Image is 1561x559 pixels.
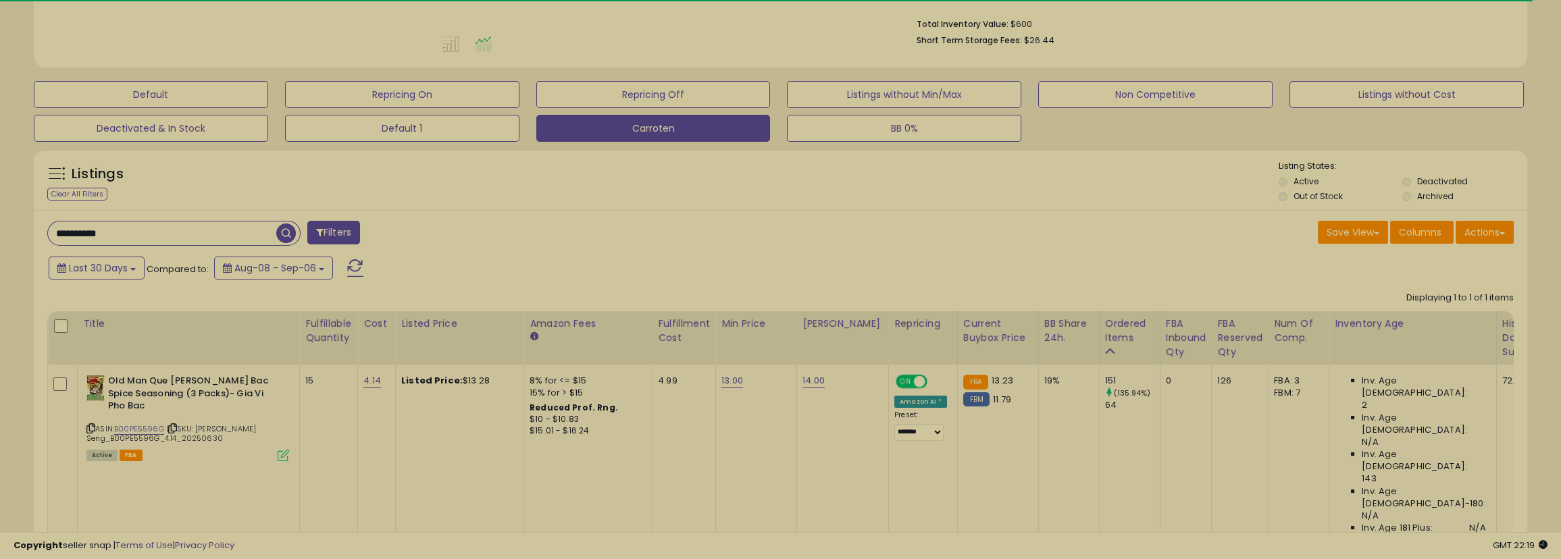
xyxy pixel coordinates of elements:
[108,375,272,416] b: Old Man Que [PERSON_NAME] Bac Spice Seasoning (3 Packs)- Gia Vi Pho Bac
[530,425,642,437] div: $15.01 - $16.24
[1105,375,1160,387] div: 151
[86,375,105,402] img: 51h8IeBPaEL._SL40_.jpg
[120,450,143,461] span: FBA
[1390,221,1454,244] button: Columns
[1362,399,1367,411] span: 2
[963,317,1033,345] div: Current Buybox Price
[1362,436,1378,448] span: N/A
[530,414,642,425] div: $10 - $10.83
[86,375,289,460] div: ASIN:
[1362,510,1378,522] span: N/A
[1294,190,1343,202] label: Out of Stock
[1114,388,1150,398] small: (135.94%)
[305,375,347,387] div: 15
[86,423,256,444] span: | SKU: [PERSON_NAME] Seng_B00PE5596G_4.14_20250630
[1217,317,1262,359] div: FBA Reserved Qty
[802,374,825,388] a: 14.00
[69,261,128,275] span: Last 30 Days
[1493,539,1547,552] span: 2025-10-7 22:19 GMT
[530,375,642,387] div: 8% for <= $15
[363,317,390,331] div: Cost
[721,374,743,388] a: 13.00
[285,115,519,142] button: Default 1
[234,261,316,275] span: Aug-08 - Sep-06
[1399,225,1441,239] span: Columns
[925,376,947,388] span: OFF
[530,331,538,343] small: Amazon Fees.
[401,374,463,387] b: Listed Price:
[1417,176,1468,187] label: Deactivated
[993,393,1011,406] span: 11.79
[305,317,352,345] div: Fulfillable Quantity
[14,539,63,552] strong: Copyright
[1362,448,1485,473] span: Inv. Age [DEMOGRAPHIC_DATA]:
[1417,190,1454,202] label: Archived
[114,423,164,435] a: B00PE5596G
[86,450,118,461] span: All listings currently available for purchase on Amazon
[1217,375,1258,387] div: 126
[147,263,209,275] span: Compared to:
[47,188,107,201] div: Clear All Filters
[1044,375,1089,387] div: 19%
[917,15,1504,31] li: $600
[1362,522,1433,534] span: Inv. Age 181 Plus:
[536,81,771,108] button: Repricing Off
[1274,317,1323,345] div: Num of Comp.
[1362,375,1485,399] span: Inv. Age [DEMOGRAPHIC_DATA]:
[175,539,234,552] a: Privacy Policy
[917,34,1022,46] b: Short Term Storage Fees:
[1279,160,1527,173] p: Listing States:
[1044,317,1094,345] div: BB Share 24h.
[34,81,268,108] button: Default
[1105,317,1154,345] div: Ordered Items
[49,257,145,279] button: Last 30 Days
[894,317,952,331] div: Repricing
[1406,292,1514,304] div: Displaying 1 to 1 of 1 items
[1166,375,1202,387] div: 0
[34,115,268,142] button: Deactivated & In Stock
[307,221,360,244] button: Filters
[894,396,947,408] div: Amazon AI *
[992,374,1013,387] span: 13.23
[530,387,642,399] div: 15% for > $15
[963,392,990,406] small: FBM
[1289,81,1524,108] button: Listings without Cost
[72,165,124,184] h5: Listings
[894,410,947,441] div: Preset:
[363,374,381,388] a: 4.14
[530,317,646,331] div: Amazon Fees
[721,317,791,331] div: Min Price
[401,375,513,387] div: $13.28
[1335,317,1490,331] div: Inventory Age
[1362,485,1485,510] span: Inv. Age [DEMOGRAPHIC_DATA]-180:
[401,317,518,331] div: Listed Price
[1502,375,1547,387] div: 72.70
[658,317,710,345] div: Fulfillment Cost
[116,539,173,552] a: Terms of Use
[214,257,333,279] button: Aug-08 - Sep-06
[1038,81,1273,108] button: Non Competitive
[1362,412,1485,436] span: Inv. Age [DEMOGRAPHIC_DATA]:
[1294,176,1319,187] label: Active
[917,18,1008,30] b: Total Inventory Value:
[285,81,519,108] button: Repricing On
[897,376,914,388] span: ON
[1105,399,1160,411] div: 64
[787,81,1021,108] button: Listings without Min/Max
[1274,387,1319,399] div: FBM: 7
[14,539,234,552] div: seller snap | |
[658,375,705,387] div: 4.99
[1502,317,1552,359] div: Historical Days Of Supply
[536,115,771,142] button: Carroten
[1166,317,1206,359] div: FBA inbound Qty
[1362,473,1376,485] span: 143
[1469,522,1485,534] span: N/A
[1024,34,1054,47] span: $26.44
[1456,221,1514,244] button: Actions
[1274,375,1319,387] div: FBA: 3
[787,115,1021,142] button: BB 0%
[963,375,988,390] small: FBA
[802,317,883,331] div: [PERSON_NAME]
[83,317,294,331] div: Title
[1318,221,1388,244] button: Save View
